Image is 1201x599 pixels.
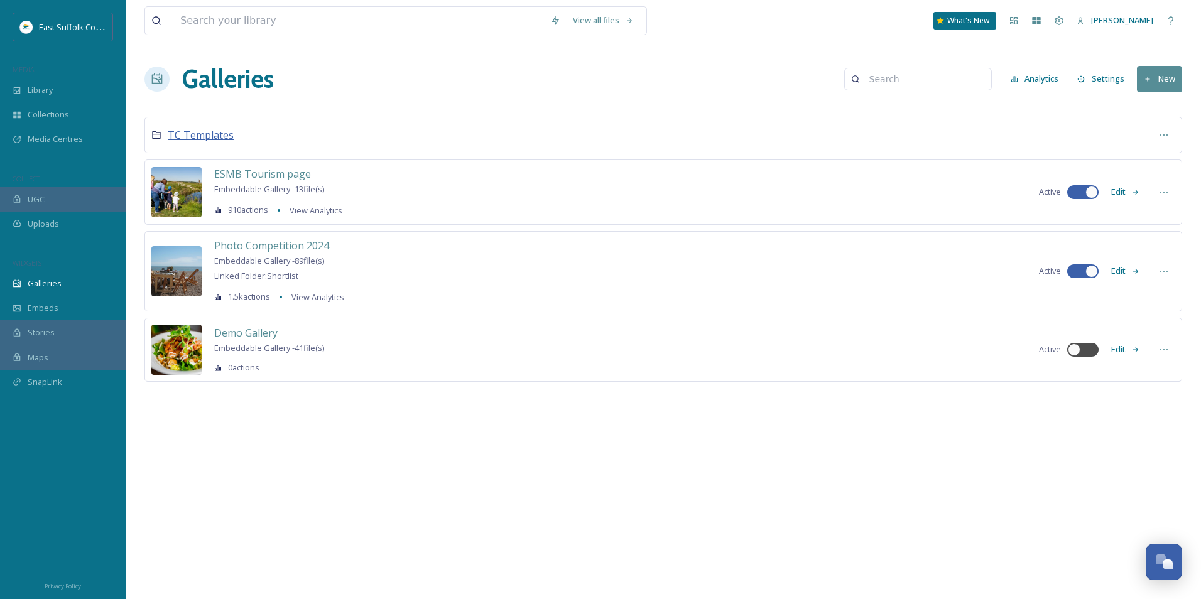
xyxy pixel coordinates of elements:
[290,205,342,216] span: View Analytics
[1091,14,1153,26] span: [PERSON_NAME]
[151,325,202,375] img: 920d4307-a52d-48f1-ad57-7b830d8afd44.jpg
[1105,180,1146,204] button: Edit
[214,167,311,181] span: ESMB Tourism page
[13,174,40,183] span: COLLECT
[28,193,45,205] span: UGC
[28,302,58,314] span: Embeds
[214,342,324,353] span: Embeddable Gallery - 41 file(s)
[1071,67,1131,91] button: Settings
[214,326,278,340] span: Demo Gallery
[28,218,59,230] span: Uploads
[214,270,298,281] span: Linked Folder: Shortlist
[28,84,53,96] span: Library
[567,8,640,33] a: View all files
[1039,265,1061,277] span: Active
[285,289,344,305] a: View Analytics
[13,65,35,74] span: MEDIA
[28,376,62,388] span: SnapLink
[1105,337,1146,362] button: Edit
[39,21,113,33] span: East Suffolk Council
[13,258,41,267] span: WIDGETS
[933,12,996,30] a: What's New
[28,278,62,289] span: Galleries
[20,21,33,33] img: ESC%20Logo.png
[1105,259,1146,283] button: Edit
[28,109,69,121] span: Collections
[228,362,259,374] span: 0 actions
[1071,67,1137,91] a: Settings
[168,128,234,142] span: TC Templates
[45,582,81,590] span: Privacy Policy
[28,326,55,338] span: Stories
[1137,66,1182,92] button: New
[45,578,81,593] a: Privacy Policy
[28,352,48,364] span: Maps
[863,67,985,92] input: Search
[174,7,544,35] input: Search your library
[214,239,329,252] span: Photo Competition 2024
[228,291,270,303] span: 1.5k actions
[214,268,344,283] a: Linked Folder:Shortlist
[1039,186,1061,198] span: Active
[283,203,342,218] a: View Analytics
[214,255,324,266] span: Embeddable Gallery - 89 file(s)
[228,204,268,216] span: 910 actions
[214,183,324,195] span: Embeddable Gallery - 13 file(s)
[291,291,344,303] span: View Analytics
[1004,67,1065,91] button: Analytics
[1146,544,1182,580] button: Open Chat
[1039,343,1061,355] span: Active
[182,60,274,98] a: Galleries
[28,133,83,145] span: Media Centres
[151,246,202,296] img: 31f13c8c-9b49-42c8-b8b4-dfd14e12e944.jpg
[151,167,202,217] img: f86306d0-99d7-46dc-8365-3f546ec38745.jpg
[1004,67,1072,91] a: Analytics
[1070,8,1160,33] a: [PERSON_NAME]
